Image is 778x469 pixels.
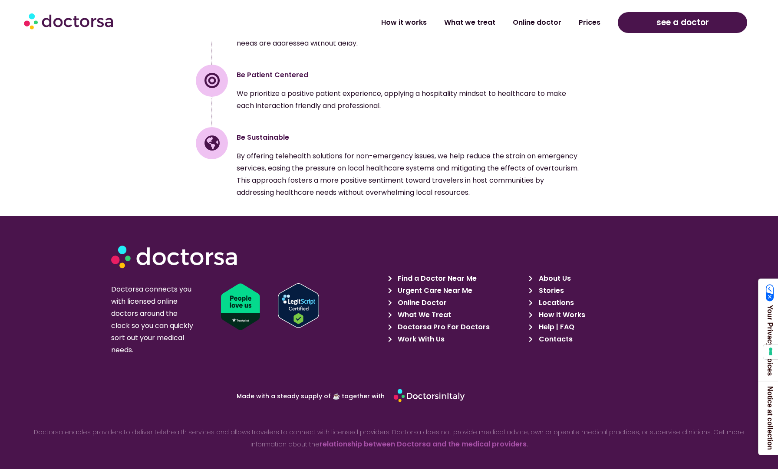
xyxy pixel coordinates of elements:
[396,272,477,285] span: Find a Doctor Near Me
[202,13,609,33] nav: Menu
[537,285,564,297] span: Stories
[763,344,778,359] button: Your consent preferences for tracking technologies
[618,12,747,33] a: see a doctor
[504,13,570,33] a: Online doctor
[237,150,582,199] p: By offering telehealth solutions for non-emergency issues, we help reduce the strain on emergency...
[388,309,524,321] a: What We Treat
[529,297,665,309] a: Locations
[656,16,709,30] span: see a doctor
[396,333,445,345] span: Work With Us
[570,13,609,33] a: Prices
[237,70,308,80] a: Be Patient Centered
[373,13,435,33] a: How it works
[396,321,490,333] span: Doctorsa Pro For Doctors
[435,13,504,33] a: What we treat
[388,333,524,345] a: Work With Us
[396,297,447,309] span: Online Doctor
[396,285,472,297] span: Urgent Care Near Me
[537,272,571,285] span: About Us
[388,297,524,309] a: Online Doctor
[320,439,527,449] a: relationship between Doctorsa and the medical providers
[529,333,665,345] a: Contacts
[529,285,665,297] a: Stories
[537,321,574,333] span: Help | FAQ
[766,284,774,302] img: California Consumer Privacy Act (CCPA) Opt-Out Icon
[396,309,451,321] span: What We Treat
[537,333,573,345] span: Contacts
[388,285,524,297] a: Urgent Care Near Me
[529,309,665,321] a: How It Works
[529,272,665,285] a: About Us
[529,321,665,333] a: Help | FAQ
[527,440,528,449] strong: .
[388,321,524,333] a: Doctorsa Pro For Doctors
[155,393,385,399] p: Made with a steady supply of ☕ together with
[27,426,751,450] p: Doctorsa enables providers to deliver telehealth services and allows travelers to connect with li...
[278,283,319,328] img: Verify Approval for www.doctorsa.com
[111,283,197,356] p: Doctorsa connects you with licensed online doctors around the clock so you can quickly sort out y...
[237,88,582,112] p: We prioritize a positive patient experience, applying a hospitality mindset to healthcare to make...
[278,283,394,328] a: Verify LegitScript Approval for www.doctorsa.com
[237,132,289,142] a: Be Sustainable
[537,297,574,309] span: Locations
[537,309,585,321] span: How It Works
[388,272,524,285] a: Find a Doctor Near Me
